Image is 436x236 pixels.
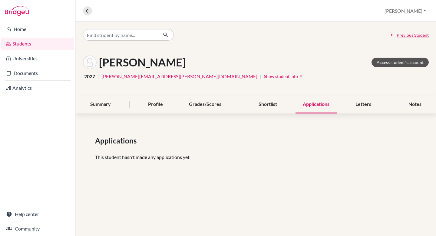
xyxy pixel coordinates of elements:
a: Help center [1,208,74,220]
span: | [260,73,261,80]
div: Shortlist [251,96,284,113]
div: Profile [141,96,170,113]
a: Analytics [1,82,74,94]
a: Universities [1,52,74,65]
input: Find student by name... [83,29,158,41]
div: Grades/Scores [182,96,229,113]
div: Applications [296,96,337,113]
span: Previous Student [397,32,429,38]
a: Documents [1,67,74,79]
div: Summary [83,96,118,113]
a: Home [1,23,74,35]
a: Previous Student [390,32,429,38]
span: Show student info [264,74,298,79]
img: Ella Strimban's avatar [83,56,97,69]
div: Notes [401,96,429,113]
a: [PERSON_NAME][EMAIL_ADDRESS][PERSON_NAME][DOMAIN_NAME] [101,73,257,80]
a: Community [1,223,74,235]
a: Students [1,38,74,50]
h1: [PERSON_NAME] [99,56,186,69]
button: Show student infoarrow_drop_down [264,72,304,81]
span: | [97,73,99,80]
a: Access student's account [372,58,429,67]
div: Letters [348,96,378,113]
i: arrow_drop_down [298,73,304,79]
button: [PERSON_NAME] [382,5,429,17]
span: Applications [95,135,139,146]
img: Bridge-U [5,6,29,16]
span: 2027 [84,73,95,80]
p: This student hasn't made any applications yet [95,153,417,161]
